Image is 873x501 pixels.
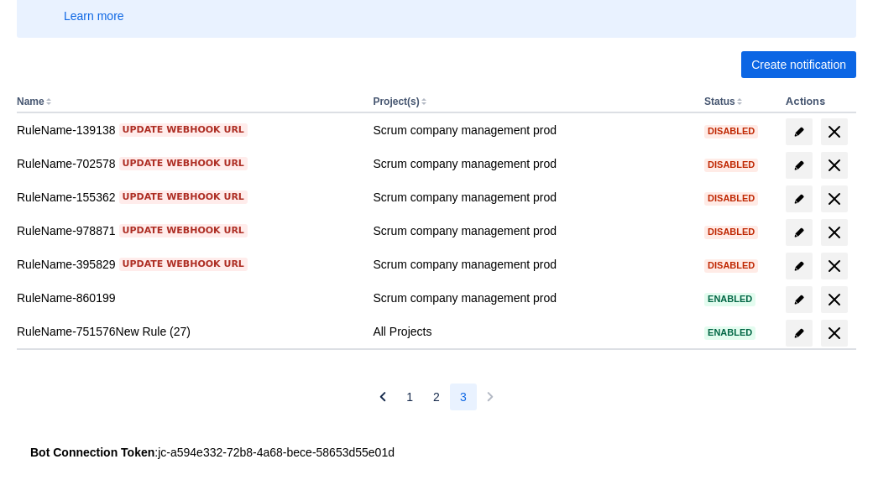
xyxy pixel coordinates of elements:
[741,51,856,78] button: Create notification
[704,295,755,304] span: Enabled
[373,122,691,138] div: Scrum company management prod
[123,224,244,237] span: Update webhook URL
[824,155,844,175] span: delete
[792,326,806,340] span: edit
[824,323,844,343] span: delete
[17,256,359,273] div: RuleName-395829
[704,227,758,237] span: Disabled
[123,258,244,271] span: Update webhook URL
[824,122,844,142] span: delete
[369,384,503,410] nav: Pagination
[792,125,806,138] span: edit
[751,51,846,78] span: Create notification
[30,446,154,459] strong: Bot Connection Token
[704,194,758,203] span: Disabled
[17,96,44,107] button: Name
[123,190,244,204] span: Update webhook URL
[123,157,244,170] span: Update webhook URL
[792,293,806,306] span: edit
[30,444,843,461] div: : jc-a594e332-72b8-4a68-bece-58653d55e01d
[373,222,691,239] div: Scrum company management prod
[406,384,413,410] span: 1
[373,290,691,306] div: Scrum company management prod
[824,256,844,276] span: delete
[17,222,359,239] div: RuleName-978871
[824,290,844,310] span: delete
[792,226,806,239] span: edit
[824,222,844,243] span: delete
[704,160,758,170] span: Disabled
[373,155,691,172] div: Scrum company management prod
[792,159,806,172] span: edit
[17,122,359,138] div: RuleName-139138
[704,328,755,337] span: Enabled
[373,96,419,107] button: Project(s)
[477,384,504,410] button: Next
[17,155,359,172] div: RuleName-702578
[373,323,691,340] div: All Projects
[792,259,806,273] span: edit
[369,384,396,410] button: Previous
[704,127,758,136] span: Disabled
[792,192,806,206] span: edit
[704,261,758,270] span: Disabled
[64,8,124,24] a: Learn more
[450,384,477,410] button: Page 3
[460,384,467,410] span: 3
[17,323,359,340] div: RuleName-751576New Rule (27)
[704,96,735,107] button: Status
[779,91,856,113] th: Actions
[17,189,359,206] div: RuleName-155362
[123,123,244,137] span: Update webhook URL
[17,290,359,306] div: RuleName-860199
[373,256,691,273] div: Scrum company management prod
[396,384,423,410] button: Page 1
[423,384,450,410] button: Page 2
[373,189,691,206] div: Scrum company management prod
[433,384,440,410] span: 2
[824,189,844,209] span: delete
